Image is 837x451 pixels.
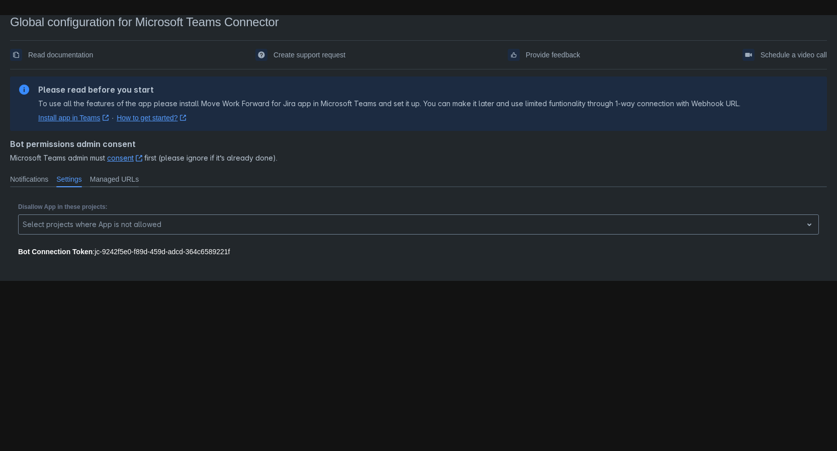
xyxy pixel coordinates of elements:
[10,15,827,29] div: Global configuration for Microsoft Teams Connector
[255,47,345,63] a: Create support request
[257,51,265,59] span: support
[28,47,93,63] span: Read documentation
[508,47,580,63] a: Provide feedback
[56,174,82,184] span: Settings
[10,174,48,184] span: Notifications
[18,248,92,256] strong: Bot Connection Token
[10,139,827,149] h4: Bot permissions admin consent
[38,113,109,123] a: Install app in Teams
[12,51,20,59] span: documentation
[18,247,819,257] div: : jc-9242f5e0-f89d-459d-adcd-364c6589221f
[273,47,345,63] span: Create support request
[761,47,827,63] span: Schedule a video call
[18,203,819,210] p: Disallow App in these projects:
[117,113,186,123] a: How to get started?
[18,84,30,96] span: information
[90,174,139,184] span: Managed URLs
[107,154,142,162] a: consent
[38,85,740,95] h2: Please read before you start
[526,47,580,63] span: Provide feedback
[803,218,815,231] span: open
[38,99,740,109] p: To use all the features of the app please install Move Work Forward for Jira app in Microsoft Tea...
[745,51,753,59] span: videoCall
[510,51,518,59] span: feedback
[10,47,93,63] a: Read documentation
[742,47,827,63] a: Schedule a video call
[10,153,827,163] span: Microsoft Teams admin must first (please ignore if it’s already done).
